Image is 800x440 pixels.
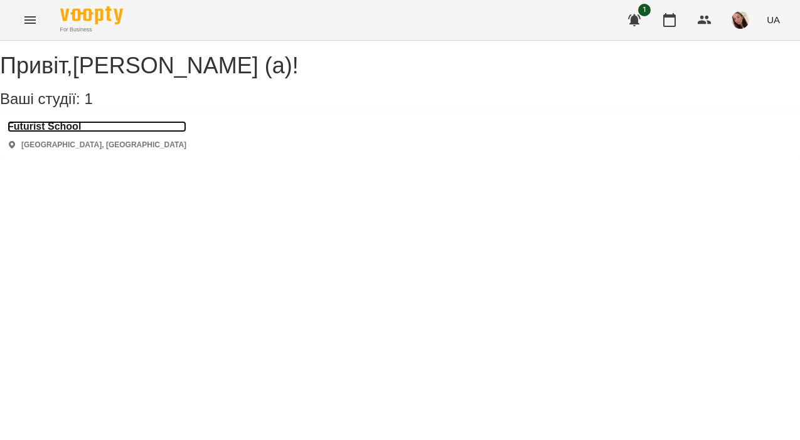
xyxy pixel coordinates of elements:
span: UA [767,13,780,26]
p: [GEOGRAPHIC_DATA], [GEOGRAPHIC_DATA] [21,140,186,150]
button: Menu [15,5,45,35]
span: 1 [84,90,92,107]
button: UA [762,8,785,31]
span: 1 [638,4,651,16]
img: Voopty Logo [60,6,123,24]
span: For Business [60,26,123,34]
a: Futurist School [8,121,186,132]
img: 8e00ca0478d43912be51e9823101c125.jpg [732,11,749,29]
